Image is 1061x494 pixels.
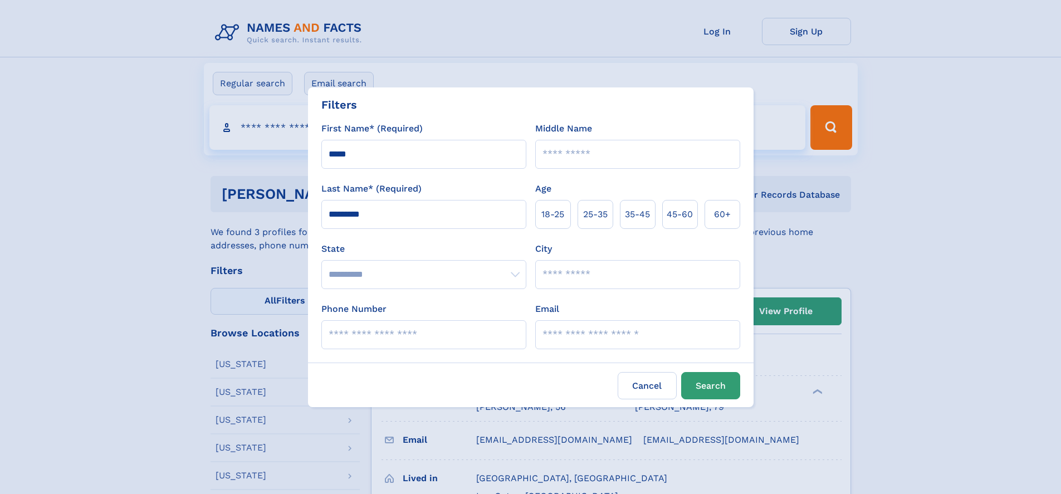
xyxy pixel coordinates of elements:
[321,242,526,256] label: State
[535,182,551,195] label: Age
[321,122,423,135] label: First Name* (Required)
[535,302,559,316] label: Email
[535,242,552,256] label: City
[681,372,740,399] button: Search
[625,208,650,221] span: 35‑45
[321,96,357,113] div: Filters
[583,208,608,221] span: 25‑35
[535,122,592,135] label: Middle Name
[667,208,693,221] span: 45‑60
[714,208,731,221] span: 60+
[321,302,387,316] label: Phone Number
[321,182,422,195] label: Last Name* (Required)
[541,208,564,221] span: 18‑25
[618,372,677,399] label: Cancel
